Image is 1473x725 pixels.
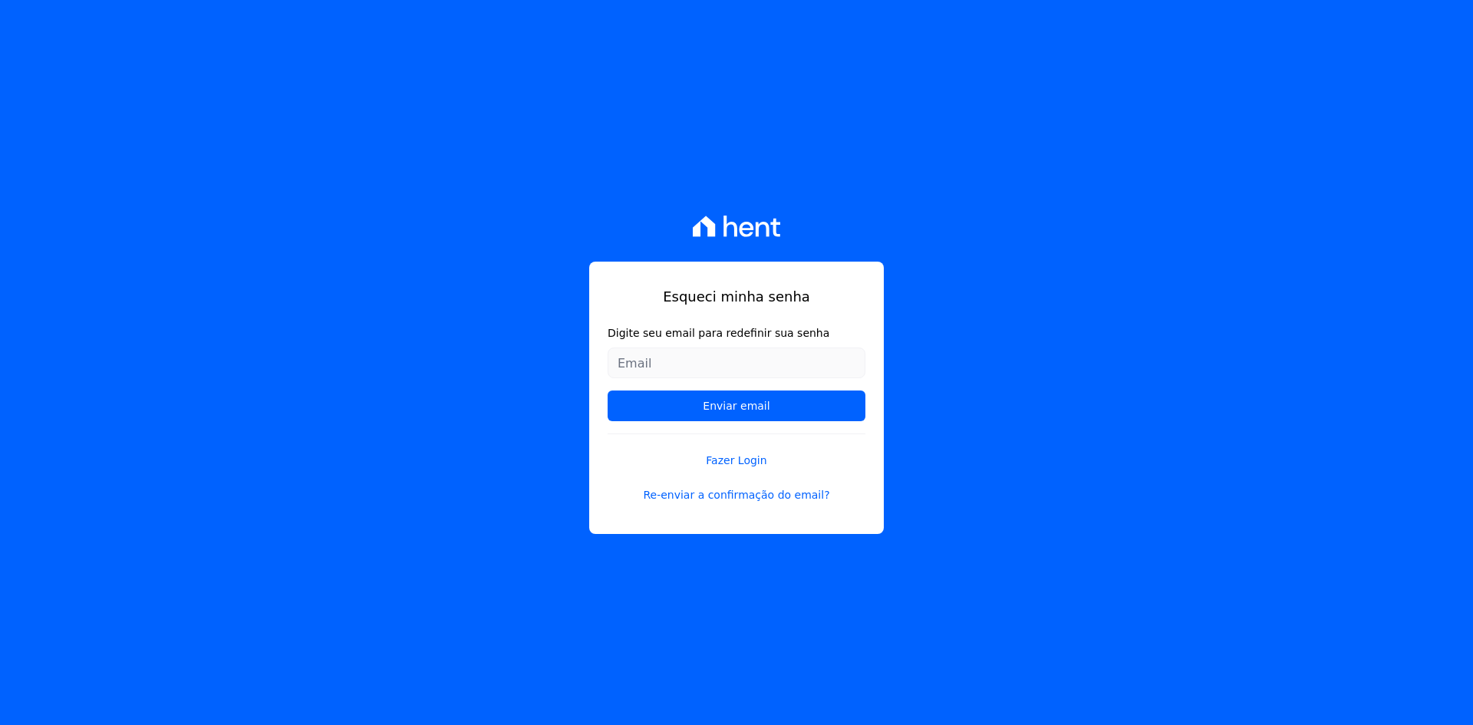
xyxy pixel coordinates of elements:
a: Re-enviar a confirmação do email? [608,487,865,503]
a: Fazer Login [608,433,865,469]
input: Email [608,348,865,378]
input: Enviar email [608,391,865,421]
label: Digite seu email para redefinir sua senha [608,325,865,341]
h1: Esqueci minha senha [608,286,865,307]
